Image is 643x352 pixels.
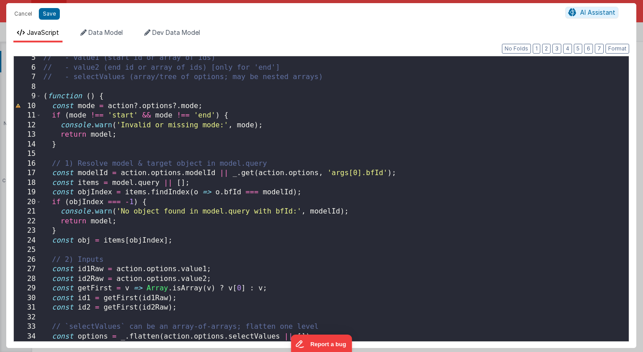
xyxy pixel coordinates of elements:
div: 5 [14,53,42,63]
div: 25 [14,245,42,255]
div: 34 [14,332,42,342]
div: 31 [14,303,42,313]
div: 13 [14,130,42,140]
div: 6 [14,63,42,73]
div: 24 [14,236,42,246]
div: 33 [14,322,42,332]
div: 21 [14,207,42,217]
div: 27 [14,264,42,274]
button: 6 [584,44,593,54]
div: 30 [14,293,42,303]
button: No Folds [502,44,531,54]
div: 12 [14,121,42,130]
span: JavaScript [27,29,59,36]
div: 14 [14,140,42,150]
div: 32 [14,313,42,323]
button: 4 [563,44,572,54]
div: 23 [14,226,42,236]
div: 11 [14,111,42,121]
div: 35 [14,341,42,351]
div: 28 [14,274,42,284]
button: 2 [542,44,551,54]
div: 20 [14,197,42,207]
span: AI Assistant [580,8,615,16]
div: 9 [14,92,42,101]
div: 7 [14,72,42,82]
div: 18 [14,178,42,188]
div: 29 [14,284,42,293]
button: Save [39,8,60,20]
div: 10 [14,101,42,111]
div: 19 [14,188,42,197]
button: 1 [533,44,540,54]
div: 26 [14,255,42,265]
button: Format [605,44,629,54]
button: 5 [574,44,582,54]
div: 16 [14,159,42,169]
span: Dev Data Model [152,29,200,36]
span: Data Model [88,29,123,36]
div: 22 [14,217,42,226]
button: 7 [595,44,604,54]
button: 3 [552,44,561,54]
button: Cancel [10,8,37,20]
div: 17 [14,168,42,178]
div: 15 [14,149,42,159]
button: AI Assistant [565,7,618,18]
div: 8 [14,82,42,92]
